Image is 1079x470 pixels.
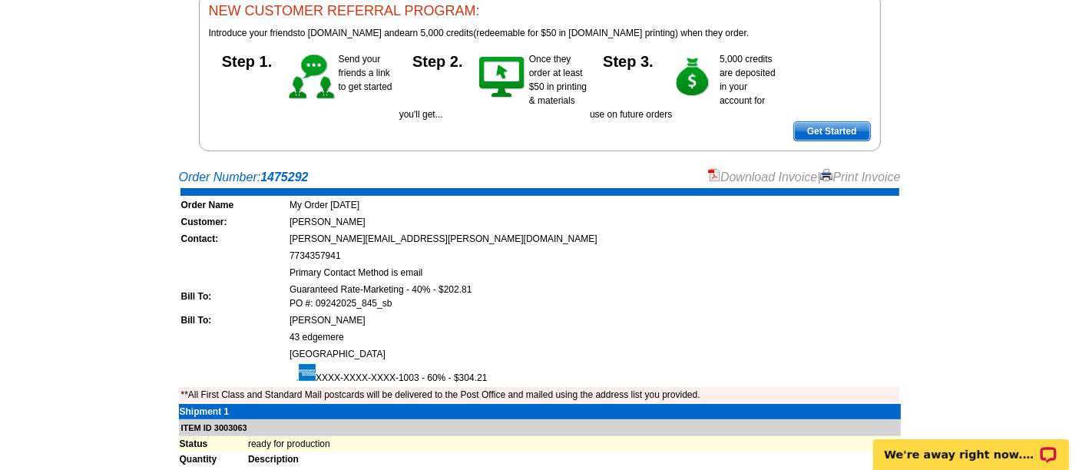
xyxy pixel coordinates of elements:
[289,346,899,362] td: [GEOGRAPHIC_DATA]
[399,52,476,68] h5: Step 2.
[590,52,667,68] h5: Step 3.
[289,265,899,280] td: Primary Contact Method is email
[708,170,817,184] a: Download Invoice
[476,52,529,103] img: step-2.gif
[863,422,1079,470] iframe: LiveChat chat widget
[180,387,899,402] td: **All First Class and Standard Mail postcards will be delivered to the Post Office and mailed usi...
[289,231,899,247] td: [PERSON_NAME][EMAIL_ADDRESS][PERSON_NAME][DOMAIN_NAME]
[793,121,871,141] a: Get Started
[590,54,776,120] span: 5,000 credits are deposited in your account for use on future orders
[180,313,287,328] td: Bill To:
[859,452,901,467] td: Price
[247,436,901,452] td: ready for production
[179,419,901,437] td: ITEM ID 3003063
[289,248,899,263] td: 7734357941
[794,122,870,141] span: Get Started
[289,313,899,328] td: [PERSON_NAME]
[290,364,316,381] img: amex.gif
[289,363,899,386] td: XXXX-XXXX-XXXX-1003 - 60% - $304.21
[667,52,720,103] img: step-3.gif
[399,28,473,38] span: earn 5,000 credits
[179,404,247,419] td: Shipment 1
[286,52,339,103] img: step-1.gif
[180,282,287,311] td: Bill To:
[289,329,899,345] td: 43 edgemere
[247,452,859,467] td: Description
[209,26,871,40] p: to [DOMAIN_NAME] and (redeemable for $50 in [DOMAIN_NAME] printing) when they order.
[209,52,286,68] h5: Step 1.
[399,54,587,120] span: Once they order at least $50 in printing & materials you'll get...
[180,231,287,247] td: Contact:
[708,168,901,187] div: |
[180,197,287,213] td: Order Name
[179,452,247,467] td: Quantity
[180,214,287,230] td: Customer:
[209,28,298,38] span: Introduce your friends
[820,169,832,181] img: small-print-icon.gif
[820,170,900,184] a: Print Invoice
[708,169,720,181] img: small-pdf-icon.gif
[289,282,899,311] td: Guaranteed Rate-Marketing - 40% - $202.81 PO #: 09242025_845_sb
[179,168,901,187] div: Order Number:
[289,197,899,213] td: My Order [DATE]
[260,170,308,184] strong: 1475292
[179,436,247,452] td: Status
[209,3,871,20] h3: NEW CUSTOMER REFERRAL PROGRAM:
[289,214,899,230] td: [PERSON_NAME]
[339,54,392,92] span: Send your friends a link to get started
